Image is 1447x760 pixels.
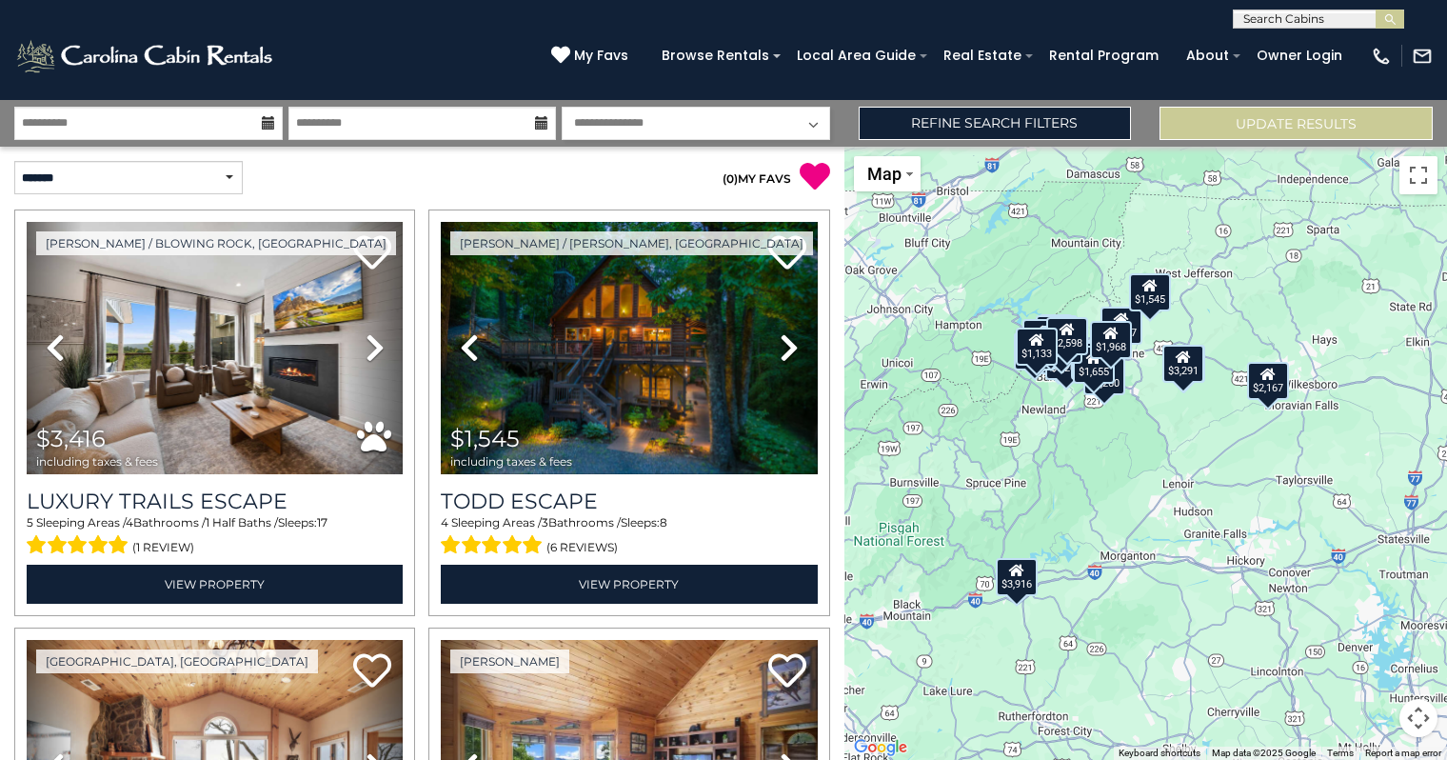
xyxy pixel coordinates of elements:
span: $1,545 [450,425,520,452]
a: [PERSON_NAME] [450,650,569,673]
div: $1,707 [1100,307,1142,345]
a: Report a map error [1365,748,1441,758]
button: Map camera controls [1399,699,1437,737]
a: Todd Escape [441,489,817,514]
span: (1 review) [132,535,194,560]
div: $936 [1040,314,1074,352]
a: [PERSON_NAME] / Blowing Rock, [GEOGRAPHIC_DATA] [36,231,396,255]
a: [PERSON_NAME] / [PERSON_NAME], [GEOGRAPHIC_DATA] [450,231,813,255]
button: Keyboard shortcuts [1119,747,1200,760]
a: View Property [27,565,403,604]
div: $1,655 [1073,346,1115,384]
a: Local Area Guide [787,41,925,70]
div: $2,581 [1037,315,1079,353]
img: phone-regular-white.png [1371,46,1392,67]
span: 17 [317,515,327,530]
div: $1,545 [1129,273,1171,311]
button: Update Results [1160,107,1433,140]
span: 3 [542,515,548,530]
a: Owner Login [1247,41,1352,70]
a: About [1177,41,1239,70]
span: (6 reviews) [546,535,618,560]
img: thumbnail_168627805.jpeg [441,222,817,474]
span: 4 [126,515,133,530]
a: Refine Search Filters [859,107,1132,140]
span: 5 [27,515,33,530]
a: Add to favorites [768,651,806,692]
span: 4 [441,515,448,530]
a: View Property [441,565,817,604]
span: 1 Half Baths / [206,515,278,530]
button: Change map style [854,156,921,191]
a: Rental Program [1040,41,1168,70]
img: mail-regular-white.png [1412,46,1433,67]
div: $1,968 [1091,321,1133,359]
div: Sleeping Areas / Bathrooms / Sleeps: [27,514,403,560]
a: Luxury Trails Escape [27,489,403,514]
img: thumbnail_168695581.jpeg [27,222,403,474]
a: Open this area in Google Maps (opens a new window) [849,735,912,760]
div: $3,916 [996,558,1038,596]
a: Terms [1327,748,1354,758]
span: including taxes & fees [450,455,572,468]
div: Sleeping Areas / Bathrooms / Sleeps: [441,514,817,560]
div: $2,598 [1046,317,1088,355]
span: Map data ©2025 Google [1212,748,1316,758]
span: $3,416 [36,425,106,452]
div: $1,599 [1014,332,1056,370]
a: Browse Rentals [652,41,779,70]
div: $2,555 [1068,340,1110,378]
div: $3,291 [1163,345,1205,383]
span: Map [867,164,902,184]
div: $2,167 [1247,362,1289,400]
span: including taxes & fees [36,455,158,468]
img: Google [849,735,912,760]
div: $1,133 [1016,328,1058,366]
span: 8 [660,515,667,530]
a: My Favs [551,46,633,67]
a: Real Estate [934,41,1031,70]
img: White-1-2.png [14,37,278,75]
a: (0)MY FAVS [723,171,791,186]
div: $2,392 [1022,319,1064,357]
a: Add to favorites [353,651,391,692]
span: ( ) [723,171,738,186]
a: [GEOGRAPHIC_DATA], [GEOGRAPHIC_DATA] [36,650,318,673]
span: My Favs [574,46,628,66]
button: Toggle fullscreen view [1399,156,1437,194]
span: 0 [726,171,734,186]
